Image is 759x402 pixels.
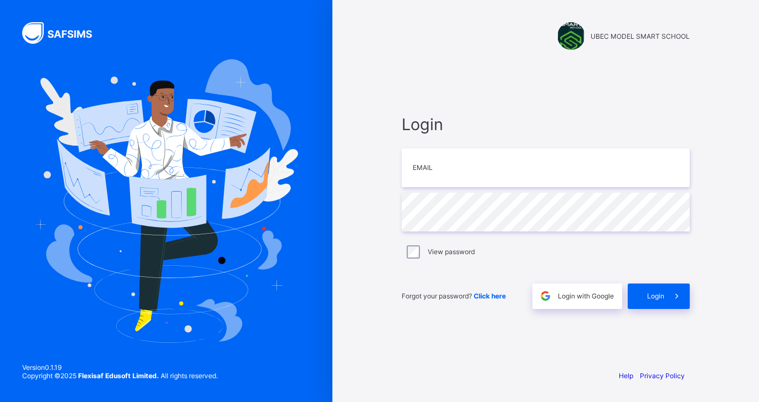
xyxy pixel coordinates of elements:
span: Login [402,115,690,134]
span: Copyright © 2025 All rights reserved. [22,372,218,380]
img: google.396cfc9801f0270233282035f929180a.svg [539,290,552,302]
span: Version 0.1.19 [22,363,218,372]
span: Login [647,292,664,300]
span: Forgot your password? [402,292,506,300]
img: Hero Image [34,59,298,343]
strong: Flexisaf Edusoft Limited. [78,372,159,380]
span: UBEC MODEL SMART SCHOOL [591,32,690,40]
span: Login with Google [558,292,614,300]
label: View password [428,248,475,256]
a: Click here [474,292,506,300]
img: SAFSIMS Logo [22,22,105,44]
a: Help [619,372,633,380]
a: Privacy Policy [640,372,685,380]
